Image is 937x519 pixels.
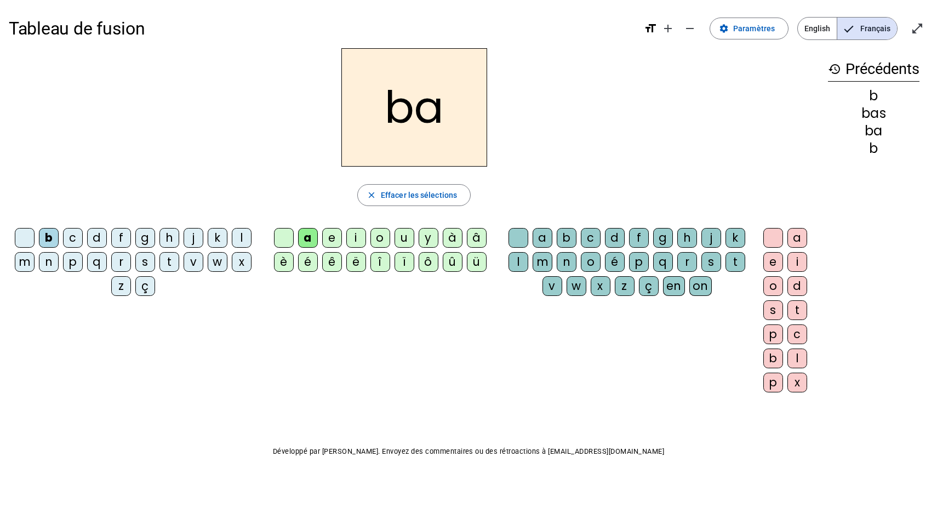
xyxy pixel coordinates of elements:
[798,18,837,39] span: English
[581,252,601,272] div: o
[542,276,562,296] div: v
[644,22,657,35] mat-icon: format_size
[87,228,107,248] div: d
[15,252,35,272] div: m
[443,228,462,248] div: à
[557,252,576,272] div: n
[346,252,366,272] div: ë
[208,228,227,248] div: k
[533,228,552,248] div: a
[357,184,471,206] button: Effacer les sélections
[322,252,342,272] div: ê
[39,228,59,248] div: b
[787,324,807,344] div: c
[689,276,712,296] div: on
[381,189,457,202] span: Effacer les sélections
[581,228,601,248] div: c
[679,18,701,39] button: Diminuer la taille de la police
[184,252,203,272] div: v
[322,228,342,248] div: e
[828,57,919,82] h3: Précédents
[906,18,928,39] button: Entrer en plein écran
[657,18,679,39] button: Augmenter la taille de la police
[232,252,252,272] div: x
[346,228,366,248] div: i
[828,142,919,155] div: b
[763,300,783,320] div: s
[629,228,649,248] div: f
[787,300,807,320] div: t
[557,228,576,248] div: b
[367,190,376,200] mat-icon: close
[298,252,318,272] div: é
[828,89,919,102] div: b
[828,62,841,76] mat-icon: history
[9,445,928,458] p: Développé par [PERSON_NAME]. Envoyez des commentaires ou des rétroactions à [EMAIL_ADDRESS][DOMAI...
[605,228,625,248] div: d
[615,276,635,296] div: z
[274,252,294,272] div: è
[733,22,775,35] span: Paramètres
[370,228,390,248] div: o
[787,373,807,392] div: x
[763,252,783,272] div: e
[341,48,487,167] h2: ba
[370,252,390,272] div: î
[719,24,729,33] mat-icon: settings
[677,228,697,248] div: h
[725,252,745,272] div: t
[653,252,673,272] div: q
[509,252,528,272] div: l
[763,373,783,392] div: p
[9,11,635,46] h1: Tableau de fusion
[111,276,131,296] div: z
[419,252,438,272] div: ô
[629,252,649,272] div: p
[828,124,919,138] div: ba
[725,228,745,248] div: k
[701,252,721,272] div: s
[443,252,462,272] div: û
[467,228,487,248] div: â
[135,252,155,272] div: s
[710,18,789,39] button: Paramètres
[298,228,318,248] div: a
[232,228,252,248] div: l
[701,228,721,248] div: j
[567,276,586,296] div: w
[419,228,438,248] div: y
[639,276,659,296] div: ç
[395,252,414,272] div: ï
[208,252,227,272] div: w
[135,228,155,248] div: g
[911,22,924,35] mat-icon: open_in_full
[591,276,610,296] div: x
[184,228,203,248] div: j
[683,22,696,35] mat-icon: remove
[533,252,552,272] div: m
[159,252,179,272] div: t
[87,252,107,272] div: q
[661,22,675,35] mat-icon: add
[787,252,807,272] div: i
[787,228,807,248] div: a
[837,18,897,39] span: Français
[111,252,131,272] div: r
[111,228,131,248] div: f
[828,107,919,120] div: bas
[605,252,625,272] div: é
[797,17,898,40] mat-button-toggle-group: Language selection
[135,276,155,296] div: ç
[39,252,59,272] div: n
[677,252,697,272] div: r
[159,228,179,248] div: h
[467,252,487,272] div: ü
[763,276,783,296] div: o
[653,228,673,248] div: g
[63,252,83,272] div: p
[787,349,807,368] div: l
[663,276,685,296] div: en
[763,349,783,368] div: b
[787,276,807,296] div: d
[395,228,414,248] div: u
